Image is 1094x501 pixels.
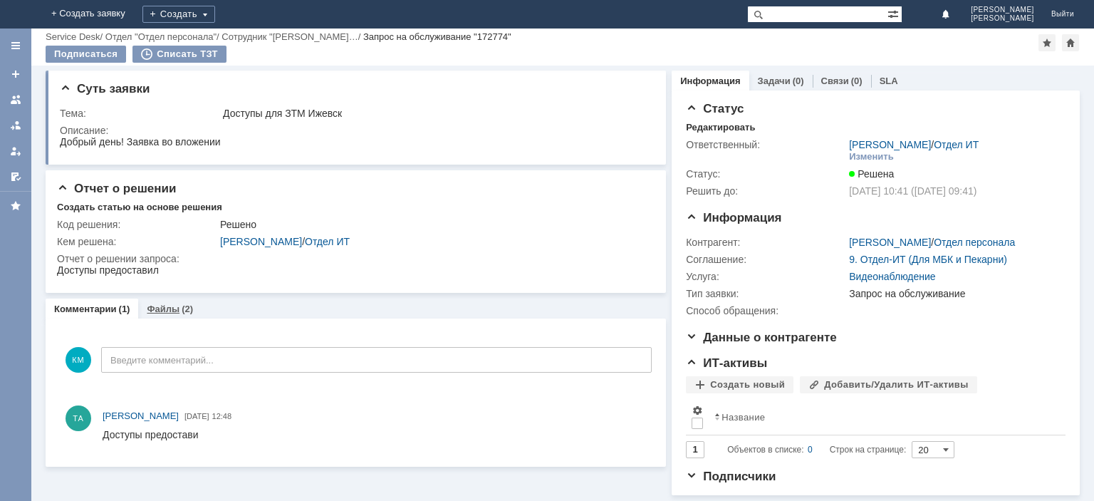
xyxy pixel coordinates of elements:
[686,237,846,248] div: Контрагент:
[182,304,193,314] div: (2)
[686,185,846,197] div: Решить до:
[686,102,744,115] span: Статус
[808,441,813,458] div: 0
[793,76,804,86] div: (0)
[849,139,979,150] div: /
[212,412,232,420] span: 12:48
[103,410,179,421] span: [PERSON_NAME]
[686,470,776,483] span: Подписчики
[222,31,363,42] div: /
[971,14,1034,23] span: [PERSON_NAME]
[721,412,765,423] div: Название
[686,139,846,150] div: Ответственный:
[880,76,898,86] a: SLA
[60,125,649,136] div: Описание:
[363,31,511,42] div: Запрос на обслуживание "172774"
[686,331,837,344] span: Данные о контрагенте
[119,304,130,314] div: (1)
[887,6,902,20] span: Расширенный поиск
[223,108,646,119] div: Доступы для ЗТМ Ижевск
[54,304,117,314] a: Комментарии
[105,31,217,42] a: Отдел "Отдел персонала"
[60,108,220,119] div: Тема:
[686,168,846,180] div: Статус:
[142,6,215,23] div: Создать
[686,271,846,282] div: Услуга:
[849,271,935,282] a: Видеонаблюдение
[851,76,863,86] div: (0)
[57,202,222,213] div: Создать статью на основе решения
[686,122,755,133] div: Редактировать
[60,82,150,95] span: Суть заявки
[57,253,649,264] div: Отчет о решении запроса:
[849,168,894,180] span: Решена
[1062,34,1079,51] div: Сделать домашней страницей
[686,254,846,265] div: Соглашение:
[305,236,350,247] a: Отдел ИТ
[821,76,849,86] a: Связи
[222,31,358,42] a: Сотрудник "[PERSON_NAME]…
[103,409,179,423] a: [PERSON_NAME]
[686,211,781,224] span: Информация
[727,441,906,458] i: Строк на странице:
[46,31,105,42] div: /
[4,140,27,162] a: Мои заявки
[849,139,931,150] a: [PERSON_NAME]
[57,182,176,195] span: Отчет о решении
[934,139,979,150] a: Отдел ИТ
[849,288,1058,299] div: Запрос на обслуживание
[849,254,1007,265] a: 9. Отдел-ИТ (Для МБК и Пекарни)
[849,185,976,197] span: [DATE] 10:41 ([DATE] 09:41)
[686,288,846,299] div: Тип заявки:
[686,305,846,316] div: Способ обращения:
[934,237,1015,248] a: Отдел персонала
[66,347,91,373] span: КМ
[849,237,1015,248] div: /
[57,219,217,230] div: Код решения:
[4,63,27,86] a: Создать заявку
[220,236,302,247] a: [PERSON_NAME]
[849,237,931,248] a: [PERSON_NAME]
[4,114,27,137] a: Заявки в моей ответственности
[4,165,27,188] a: Мои согласования
[1038,34,1056,51] div: Добавить в избранное
[680,76,740,86] a: Информация
[849,151,894,162] div: Изменить
[4,88,27,111] a: Заявки на командах
[686,356,767,370] span: ИТ-активы
[709,399,1054,435] th: Название
[971,6,1034,14] span: [PERSON_NAME]
[105,31,222,42] div: /
[46,31,100,42] a: Service Desk
[220,219,646,230] div: Решено
[147,304,179,314] a: Файлы
[758,76,791,86] a: Задачи
[727,445,803,455] span: Объектов в списке:
[57,236,217,247] div: Кем решена:
[692,405,703,416] span: Настройки
[184,412,209,420] span: [DATE]
[220,236,646,247] div: /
